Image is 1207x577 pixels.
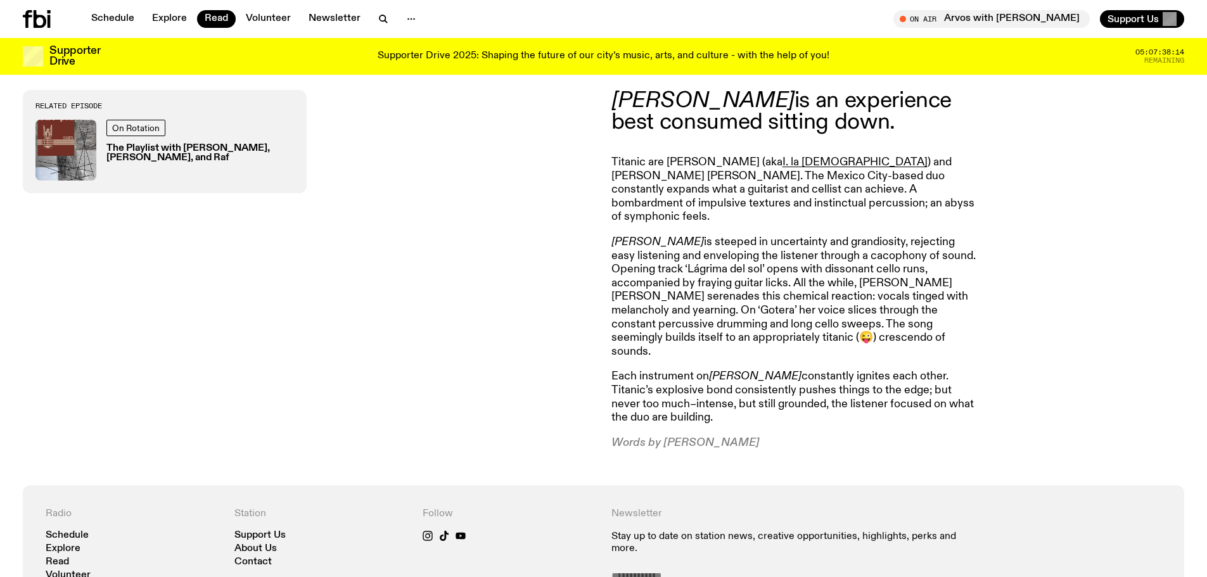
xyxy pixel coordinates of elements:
[35,103,294,110] h3: Related Episode
[611,436,976,450] p: Words by [PERSON_NAME]
[611,508,973,520] h4: Newsletter
[782,156,928,168] a: I. la [DEMOGRAPHIC_DATA]
[144,10,195,28] a: Explore
[301,10,368,28] a: Newsletter
[234,544,277,554] a: About Us
[611,89,795,112] em: [PERSON_NAME]
[611,236,976,358] p: is steeped in uncertainty and grandiosity, rejecting easy listening and enveloping the listener t...
[709,371,801,382] em: [PERSON_NAME]
[46,557,69,567] a: Read
[49,46,100,67] h3: Supporter Drive
[378,51,829,62] p: Supporter Drive 2025: Shaping the future of our city’s music, arts, and culture - with the help o...
[84,10,142,28] a: Schedule
[234,508,408,520] h4: Station
[611,90,976,133] p: is an experience best consumed sitting down.
[238,10,298,28] a: Volunteer
[423,508,596,520] h4: Follow
[690,398,696,410] em: –
[1108,13,1159,25] span: Support Us
[893,10,1090,28] button: On AirArvos with [PERSON_NAME]
[35,120,294,181] a: On RotationThe Playlist with [PERSON_NAME], [PERSON_NAME], and Raf
[234,557,272,567] a: Contact
[46,544,80,554] a: Explore
[611,370,976,424] p: Each instrument on constantly ignites each other. Titanic’s explosive bond consistently pushes th...
[1135,49,1184,56] span: 05:07:38:14
[46,508,219,520] h4: Radio
[46,531,89,540] a: Schedule
[611,236,704,248] em: [PERSON_NAME]
[106,144,294,163] h3: The Playlist with [PERSON_NAME], [PERSON_NAME], and Raf
[1144,57,1184,64] span: Remaining
[234,531,286,540] a: Support Us
[611,156,976,224] p: Titanic are [PERSON_NAME] (aka ) and [PERSON_NAME] [PERSON_NAME]. The Mexico City-based duo const...
[1100,10,1184,28] button: Support Us
[197,10,236,28] a: Read
[611,531,973,555] p: Stay up to date on station news, creative opportunities, highlights, perks and more.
